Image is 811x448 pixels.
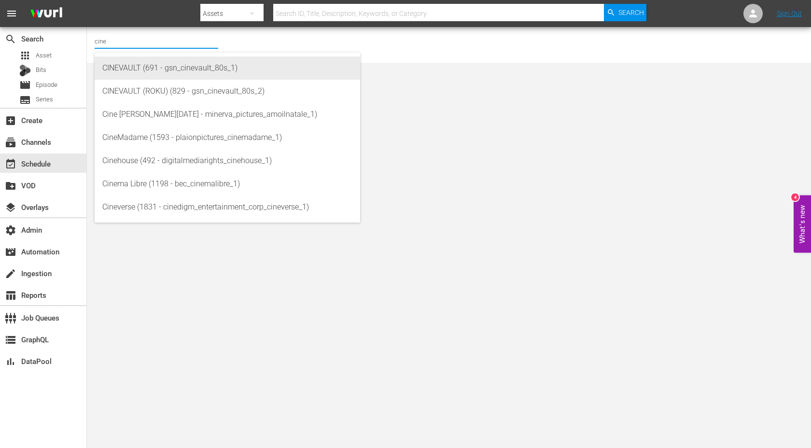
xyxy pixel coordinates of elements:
[5,356,16,367] span: DataPool
[5,224,16,236] span: Admin
[36,80,57,90] span: Episode
[102,80,352,103] div: CINEVAULT (ROKU) (829 - gsn_cinevault_80s_2)
[5,137,16,148] span: Channels
[791,194,799,201] div: 4
[19,50,31,61] span: Asset
[6,8,17,19] span: menu
[5,246,16,258] span: Automation
[102,56,352,80] div: CINEVAULT (691 - gsn_cinevault_80s_1)
[19,94,31,106] span: Series
[95,29,481,60] div: No Channel Selected.
[36,51,52,60] span: Asset
[36,95,53,104] span: Series
[5,312,16,324] span: Job Queues
[5,290,16,301] span: Reports
[5,180,16,192] span: VOD
[604,4,646,21] button: Search
[777,10,802,17] a: Sign Out
[102,149,352,172] div: Cinehouse (492 - digitalmediarights_cinehouse_1)
[102,196,352,219] div: Cineverse (1831 - cinedigm_entertainment_corp_cineverse_1)
[5,115,16,126] span: Create
[19,65,31,76] div: Bits
[5,334,16,346] span: GraphQL
[102,103,352,126] div: Cine [PERSON_NAME][DATE] - minerva_pictures_amoilnatale_1)
[5,33,16,45] span: Search
[794,196,811,253] button: Open Feedback Widget
[19,79,31,91] span: Episode
[618,4,644,21] span: Search
[23,2,70,25] img: ans4CAIJ8jUAAAAAAAAAAAAAAAAAAAAAAAAgQb4GAAAAAAAAAAAAAAAAAAAAAAAAJMjXAAAAAAAAAAAAAAAAAAAAAAAAgAT5G...
[5,268,16,280] span: Ingestion
[5,158,16,170] span: Schedule
[102,126,352,149] div: CineMadame (1593 - plaionpictures_cinemadame_1)
[5,202,16,213] span: Overlays
[36,65,46,75] span: Bits
[102,172,352,196] div: Cinema Libre (1198 - bec_cinemalibre_1)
